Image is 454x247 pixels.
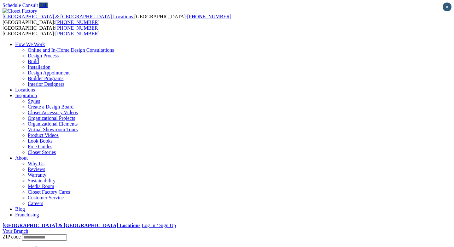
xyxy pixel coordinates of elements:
a: Installation [28,64,50,70]
span: [GEOGRAPHIC_DATA] & [GEOGRAPHIC_DATA] Locations [3,14,133,19]
a: Franchising [15,212,39,217]
a: Closet Accessory Videos [28,110,78,115]
a: Free Guides [28,144,52,149]
a: Design Process [28,53,59,58]
a: [PHONE_NUMBER] [55,31,100,36]
a: How We Work [15,42,45,47]
a: Schedule Consult [3,3,38,8]
a: Careers [28,201,43,206]
button: Close [443,3,451,11]
a: Call [39,3,48,8]
span: [GEOGRAPHIC_DATA]: [GEOGRAPHIC_DATA]: [3,25,100,36]
a: Interior Designers [28,81,64,87]
a: Build [28,59,39,64]
a: [PHONE_NUMBER] [55,25,100,31]
a: [GEOGRAPHIC_DATA] & [GEOGRAPHIC_DATA] Locations [3,14,134,19]
a: Media Room [28,184,54,189]
a: Design Appointment [28,70,70,75]
span: [GEOGRAPHIC_DATA]: [GEOGRAPHIC_DATA]: [3,14,231,25]
a: Your Branch [3,228,28,234]
input: Enter your Zip code [22,234,67,241]
a: Closet Stories [28,150,56,155]
a: Customer Service [28,195,64,200]
a: [GEOGRAPHIC_DATA] & [GEOGRAPHIC_DATA] Locations [3,223,140,228]
a: Styles [28,98,40,104]
img: Closet Factory [3,8,37,14]
a: Why Us [28,161,44,166]
a: Warranty [28,172,46,178]
a: Builder Programs [28,76,63,81]
a: Blog [15,206,25,212]
a: About [15,155,28,161]
a: Reviews [28,167,45,172]
a: [PHONE_NUMBER] [55,20,100,25]
a: Inspiration [15,93,37,98]
a: Log In / Sign Up [142,223,176,228]
a: Create a Design Board [28,104,73,109]
a: Virtual Showroom Tours [28,127,78,132]
a: Sustainability [28,178,55,183]
a: Product Videos [28,132,59,138]
a: Organizational Projects [28,115,75,121]
a: Online and In-Home Design Consultations [28,47,114,53]
a: Look Books [28,138,53,144]
span: ZIP code [3,234,21,239]
a: [PHONE_NUMBER] [187,14,231,19]
a: Organizational Elements [28,121,78,126]
a: Closet Factory Cares [28,189,70,195]
a: Locations [15,87,35,92]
